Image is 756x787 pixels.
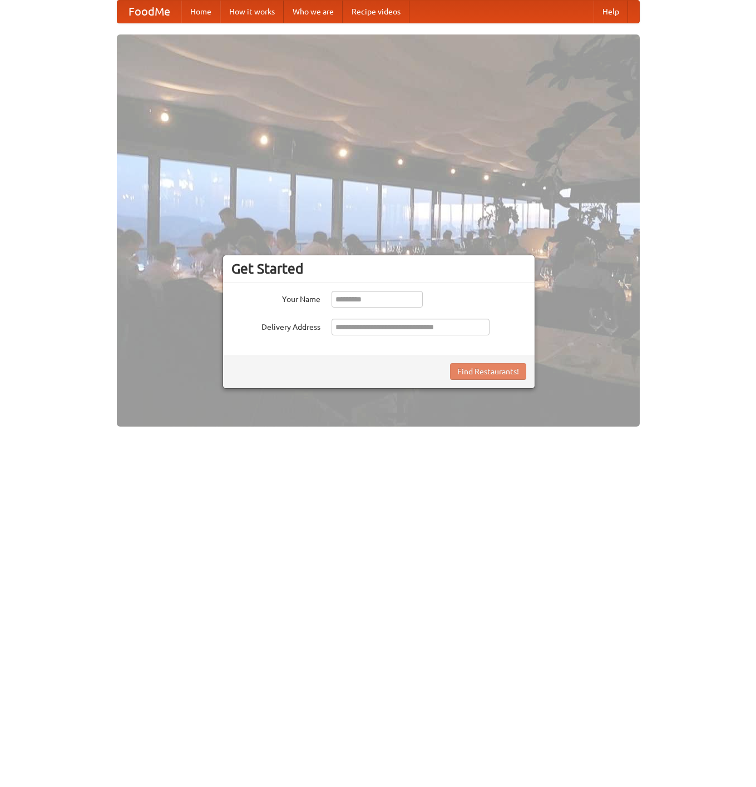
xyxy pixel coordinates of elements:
[450,363,526,380] button: Find Restaurants!
[117,1,181,23] a: FoodMe
[231,319,320,333] label: Delivery Address
[220,1,284,23] a: How it works
[284,1,343,23] a: Who we are
[231,260,526,277] h3: Get Started
[231,291,320,305] label: Your Name
[343,1,409,23] a: Recipe videos
[181,1,220,23] a: Home
[594,1,628,23] a: Help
